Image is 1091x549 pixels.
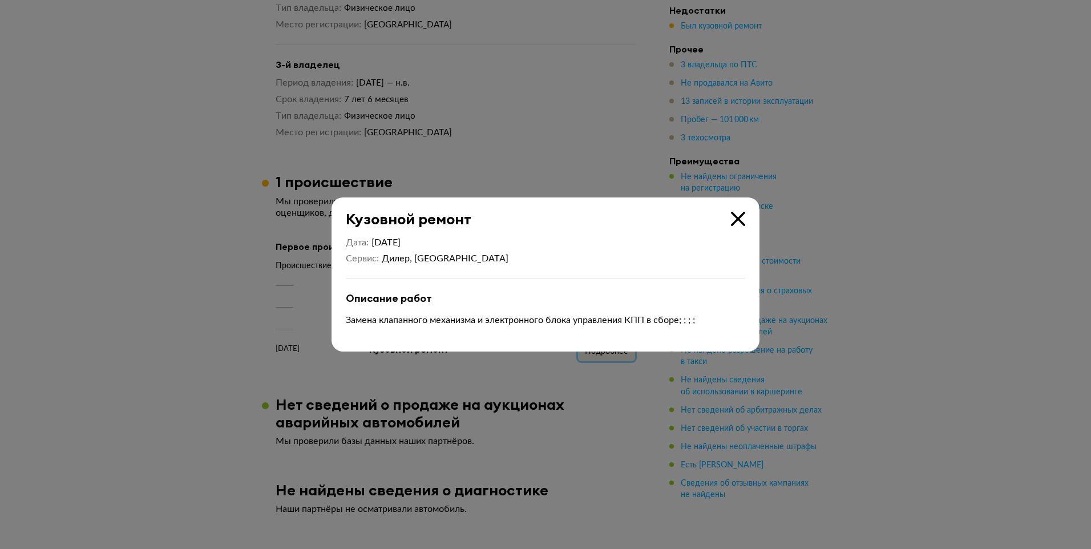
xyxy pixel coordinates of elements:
[371,237,508,248] div: [DATE]
[332,197,745,228] div: Кузовной ремонт
[382,253,508,264] div: Дилер, [GEOGRAPHIC_DATA]
[346,292,745,305] div: Описание работ
[346,314,745,326] p: Замена клапанного механизма и электронного блока управления КПП в сборе; ; ; ;
[346,253,379,264] dt: Сервис
[346,237,369,248] dt: Дата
